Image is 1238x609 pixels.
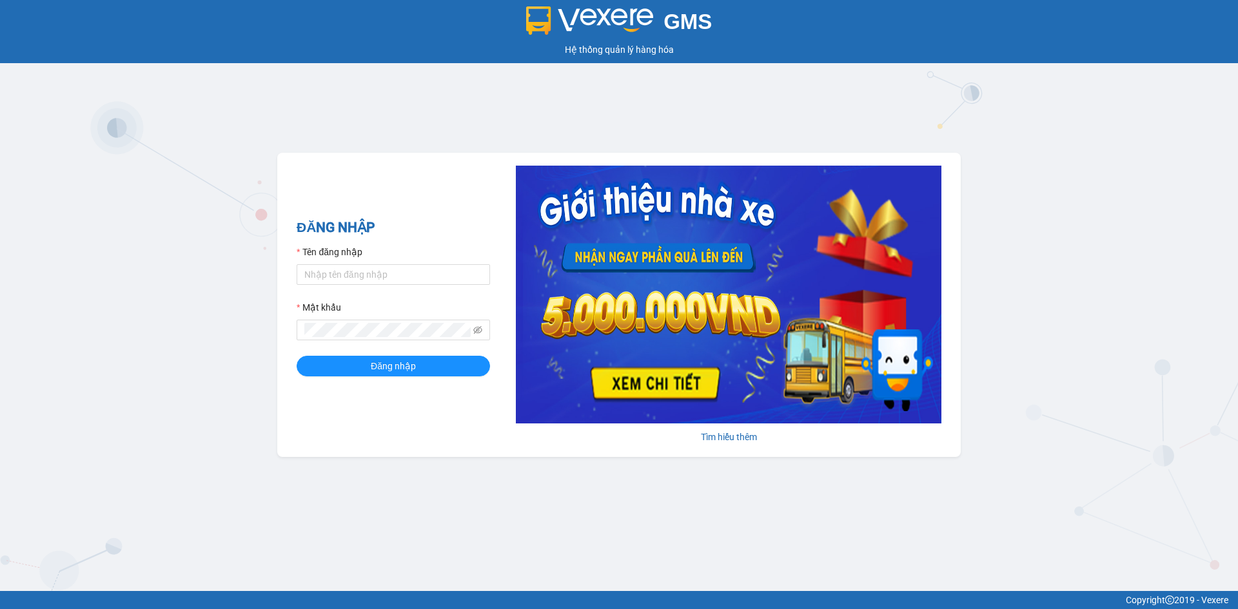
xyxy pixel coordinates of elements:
div: Tìm hiểu thêm [516,430,941,444]
input: Tên đăng nhập [297,264,490,285]
span: Đăng nhập [371,359,416,373]
button: Đăng nhập [297,356,490,376]
div: Hệ thống quản lý hàng hóa [3,43,1235,57]
span: copyright [1165,595,1174,604]
a: GMS [526,19,712,30]
label: Mật khẩu [297,300,341,314]
span: GMS [663,10,712,34]
span: eye-invisible [473,325,482,334]
h2: ĐĂNG NHẬP [297,217,490,238]
div: Copyright 2019 - Vexere [10,593,1228,607]
label: Tên đăng nhập [297,245,362,259]
img: logo 2 [526,6,654,35]
input: Mật khẩu [304,323,471,337]
img: banner-0 [516,166,941,423]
